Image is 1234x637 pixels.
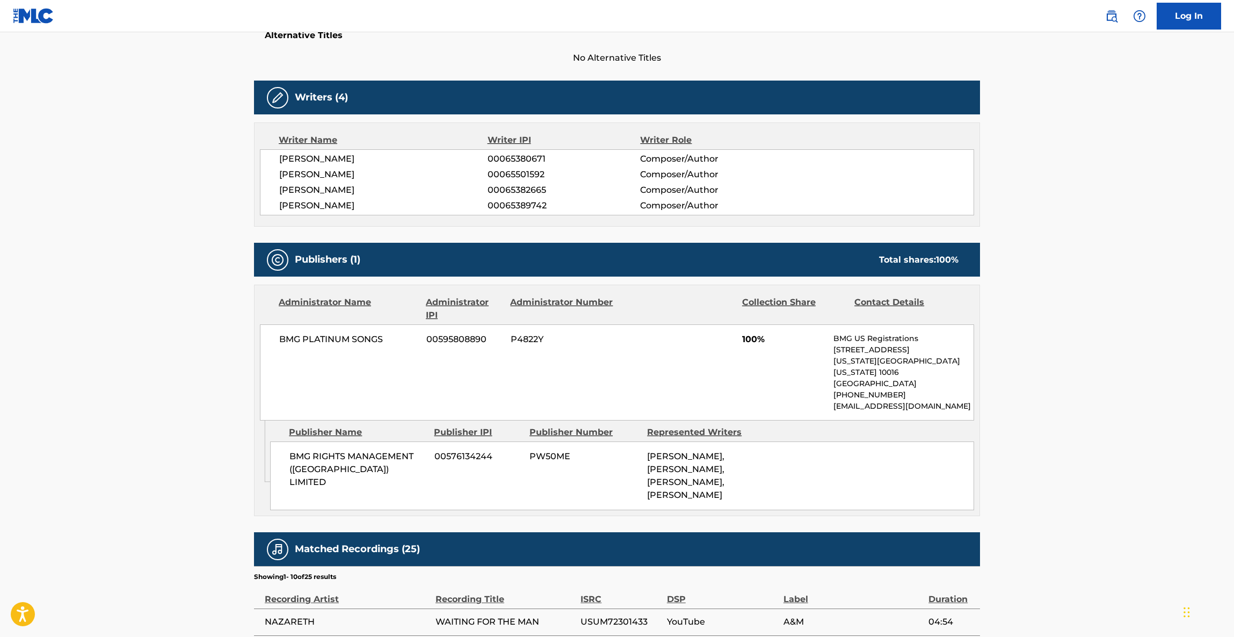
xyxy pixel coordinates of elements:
[928,616,975,628] span: 04:54
[833,333,974,344] p: BMG US Registrations
[13,8,54,24] img: MLC Logo
[279,333,418,346] span: BMG PLATINUM SONGS
[254,572,336,582] p: Showing 1 - 10 of 25 results
[1157,3,1221,30] a: Log In
[510,296,614,322] div: Administrator Number
[529,450,639,463] span: PW50ME
[488,199,640,212] span: 00065389742
[265,582,430,606] div: Recording Artist
[295,91,348,104] h5: Writers (4)
[783,616,923,628] span: A&M
[488,134,641,147] div: Writer IPI
[488,153,640,165] span: 00065380671
[833,389,974,401] p: [PHONE_NUMBER]
[833,378,974,389] p: [GEOGRAPHIC_DATA]
[640,168,779,181] span: Composer/Author
[265,30,969,41] h5: Alternative Titles
[1101,5,1122,27] a: Public Search
[667,582,778,606] div: DSP
[580,616,661,628] span: USUM72301433
[640,134,779,147] div: Writer Role
[833,344,974,356] p: [STREET_ADDRESS]
[426,296,502,322] div: Administrator IPI
[271,91,284,104] img: Writers
[647,451,724,500] span: [PERSON_NAME], [PERSON_NAME], [PERSON_NAME], [PERSON_NAME]
[511,333,615,346] span: P4822Y
[279,199,488,212] span: [PERSON_NAME]
[928,582,975,606] div: Duration
[435,616,575,628] span: WAITING FOR THE MAN
[783,582,923,606] div: Label
[854,296,959,322] div: Contact Details
[640,184,779,197] span: Composer/Author
[647,426,757,439] div: Represented Writers
[289,426,426,439] div: Publisher Name
[434,450,521,463] span: 00576134244
[640,199,779,212] span: Composer/Author
[434,426,521,439] div: Publisher IPI
[254,52,980,64] span: No Alternative Titles
[295,543,420,555] h5: Matched Recordings (25)
[435,582,575,606] div: Recording Title
[529,426,639,439] div: Publisher Number
[640,153,779,165] span: Composer/Author
[426,333,503,346] span: 00595808890
[833,401,974,412] p: [EMAIL_ADDRESS][DOMAIN_NAME]
[271,543,284,556] img: Matched Recordings
[742,333,825,346] span: 100%
[488,168,640,181] span: 00065501592
[1184,596,1190,628] div: Drag
[1133,10,1146,23] img: help
[295,254,360,266] h5: Publishers (1)
[265,616,430,628] span: NAZARETH
[271,254,284,266] img: Publishers
[1129,5,1150,27] div: Help
[580,582,661,606] div: ISRC
[289,450,426,489] span: BMG RIGHTS MANAGEMENT ([GEOGRAPHIC_DATA]) LIMITED
[488,184,640,197] span: 00065382665
[936,255,959,265] span: 100 %
[279,134,488,147] div: Writer Name
[1180,585,1234,637] iframe: Chat Widget
[742,296,846,322] div: Collection Share
[667,616,778,628] span: YouTube
[879,254,959,266] div: Total shares:
[279,168,488,181] span: [PERSON_NAME]
[279,153,488,165] span: [PERSON_NAME]
[1105,10,1118,23] img: search
[279,184,488,197] span: [PERSON_NAME]
[279,296,418,322] div: Administrator Name
[833,356,974,378] p: [US_STATE][GEOGRAPHIC_DATA][US_STATE] 10016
